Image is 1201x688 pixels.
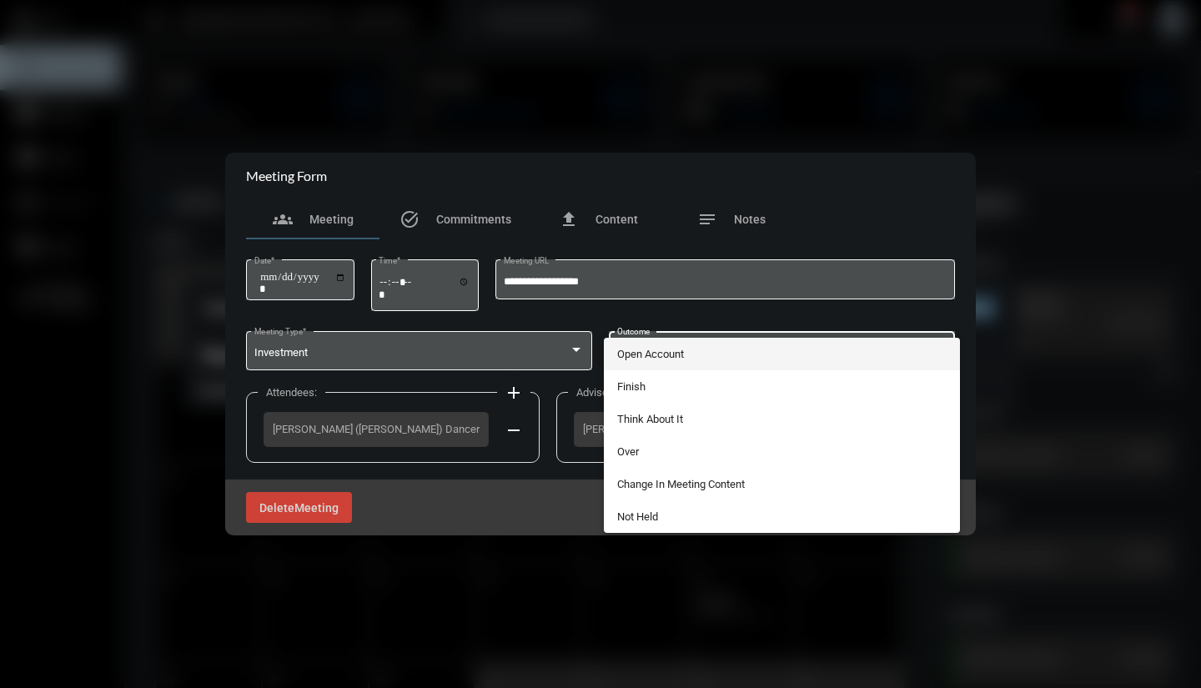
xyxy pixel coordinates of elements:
[617,370,947,403] span: Finish
[617,338,947,370] span: Open Account
[617,435,947,468] span: Over
[617,403,947,435] span: Think About It
[617,468,947,500] span: Change In Meeting Content
[617,500,947,533] span: Not Held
